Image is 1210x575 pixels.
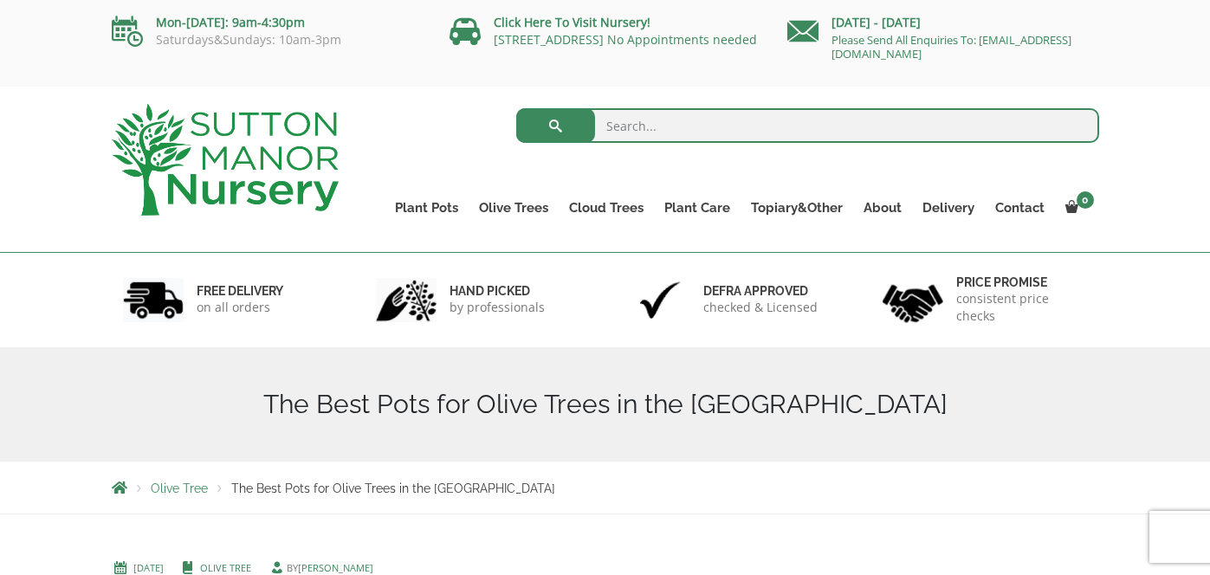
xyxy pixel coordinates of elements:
p: [DATE] - [DATE] [787,12,1099,33]
a: Contact [985,196,1055,220]
h6: FREE DELIVERY [197,283,283,299]
h1: The Best Pots for Olive Trees in the [GEOGRAPHIC_DATA] [112,389,1099,420]
a: Olive Tree [200,561,251,574]
input: Search... [516,108,1099,143]
a: Please Send All Enquiries To: [EMAIL_ADDRESS][DOMAIN_NAME] [831,32,1071,61]
a: Topiary&Other [741,196,853,220]
img: logo [112,104,339,216]
p: Mon-[DATE]: 9am-4:30pm [112,12,424,33]
span: by [269,561,373,574]
a: Olive Tree [151,481,208,495]
img: 2.jpg [376,278,437,322]
p: by professionals [450,299,545,316]
nav: Breadcrumbs [112,481,1099,494]
img: 4.jpg [883,274,943,326]
a: Cloud Trees [559,196,654,220]
p: checked & Licensed [703,299,818,316]
a: Delivery [912,196,985,220]
a: Olive Trees [469,196,559,220]
img: 1.jpg [123,278,184,322]
a: [DATE] [133,561,164,574]
a: Plant Care [654,196,741,220]
span: 0 [1077,191,1094,209]
a: 0 [1055,196,1099,220]
h6: Price promise [956,275,1088,290]
h6: hand picked [450,283,545,299]
p: consistent price checks [956,290,1088,325]
a: Plant Pots [385,196,469,220]
h6: Defra approved [703,283,818,299]
a: Click Here To Visit Nursery! [494,14,650,30]
img: 3.jpg [630,278,690,322]
a: [PERSON_NAME] [298,561,373,574]
p: on all orders [197,299,283,316]
a: About [853,196,912,220]
span: The Best Pots for Olive Trees in the [GEOGRAPHIC_DATA] [231,481,555,495]
a: [STREET_ADDRESS] No Appointments needed [494,31,757,48]
p: Saturdays&Sundays: 10am-3pm [112,33,424,47]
